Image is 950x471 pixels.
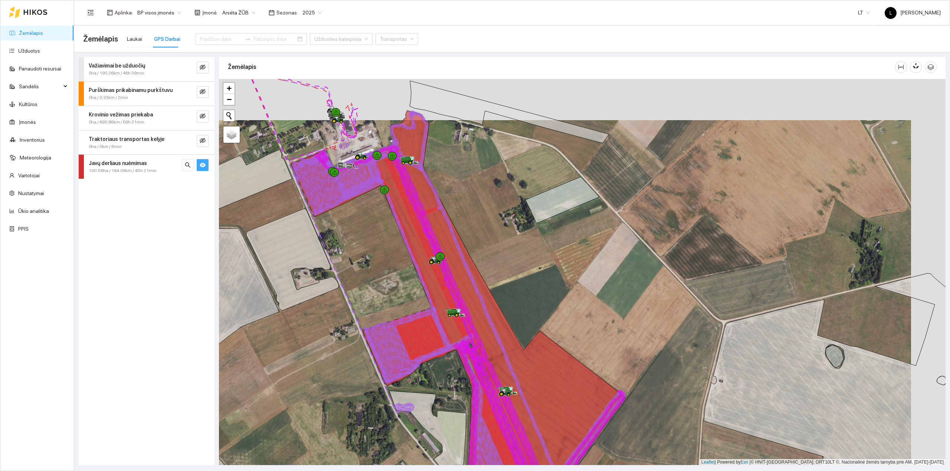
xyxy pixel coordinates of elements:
[19,66,61,72] a: Panaudoti resursai
[127,35,142,43] div: Laukai
[228,56,895,78] div: Žemėlapis
[79,131,214,155] div: Traktoriaus transportas kelyje0ha / 0km / 6mineye-invisible
[302,7,322,18] span: 2025
[245,36,251,42] span: swap-right
[200,35,242,43] input: Pradžios data
[269,10,275,16] span: calendar
[200,162,206,169] span: eye
[19,101,37,107] a: Kultūros
[87,9,94,16] span: menu-fold
[89,160,147,166] strong: Javų derliaus nuėmimas
[185,162,191,169] span: search
[194,10,200,16] span: shop
[89,70,144,77] span: 0ha / 190.26km / 46h 39min
[200,89,206,96] span: eye-invisible
[254,35,296,43] input: Pabaigos data
[79,155,214,179] div: Javų derliaus nuėmimas100.56ha / 164.09km / 45h 21minsearcheye
[89,94,128,101] span: 0ha / 0.33km / 2min
[89,63,145,69] strong: Važiavimai be užduočių
[18,48,40,54] a: Užduotys
[83,5,98,20] button: menu-fold
[89,112,153,118] strong: Krovinio vežimas priekaba
[154,35,180,43] div: GPS Darbai
[89,167,157,174] span: 100.56ha / 164.09km / 45h 21min
[18,208,49,214] a: Ūkio analitika
[89,119,144,126] span: 0ha / 690.86km / 69h 31min
[890,7,892,19] span: L
[701,460,715,465] a: Leaflet
[83,33,118,45] span: Žemėlapis
[79,106,214,130] div: Krovinio vežimas priekaba0ha / 690.86km / 69h 31mineye-invisible
[223,110,235,121] button: Initiate a new search
[182,159,194,171] button: search
[197,62,209,73] button: eye-invisible
[750,460,751,465] span: |
[19,30,43,36] a: Žemėlapis
[700,459,946,465] div: | Powered by © HNIT-[GEOGRAPHIC_DATA]; ORT10LT ©, Nacionalinė žemės tarnyba prie AM, [DATE]-[DATE]
[89,87,173,93] strong: Purškimas prikabinamu purkštuvu
[223,94,235,105] a: Zoom out
[276,9,298,17] span: Sezonas :
[895,64,907,70] span: column-width
[227,83,232,93] span: +
[197,135,209,147] button: eye-invisible
[115,9,133,17] span: Aplinka :
[741,460,748,465] a: Esri
[895,61,907,73] button: column-width
[223,83,235,94] a: Zoom in
[79,57,214,81] div: Važiavimai be užduočių0ha / 190.26km / 46h 39mineye-invisible
[197,111,209,122] button: eye-invisible
[89,143,122,150] span: 0ha / 0km / 6min
[79,82,214,106] div: Purškimas prikabinamu purkštuvu0ha / 0.33km / 2mineye-invisible
[18,172,40,178] a: Vartotojai
[885,10,941,16] span: [PERSON_NAME]
[89,136,164,142] strong: Traktoriaus transportas kelyje
[18,190,44,196] a: Nustatymai
[19,79,61,94] span: Sandėlis
[202,9,218,17] span: Įmonė :
[245,36,251,42] span: to
[197,159,209,171] button: eye
[197,86,209,98] button: eye-invisible
[20,137,45,143] a: Inventorius
[227,95,232,104] span: −
[107,10,113,16] span: layout
[223,126,240,143] a: Layers
[200,138,206,145] span: eye-invisible
[200,113,206,120] span: eye-invisible
[222,7,255,18] span: Arsėta ŽŪB
[19,119,36,125] a: Įmonės
[18,226,29,232] a: PPIS
[200,64,206,71] span: eye-invisible
[137,7,181,18] span: BP visos įmonės
[858,7,870,18] span: LT
[20,155,51,161] a: Meteorologija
